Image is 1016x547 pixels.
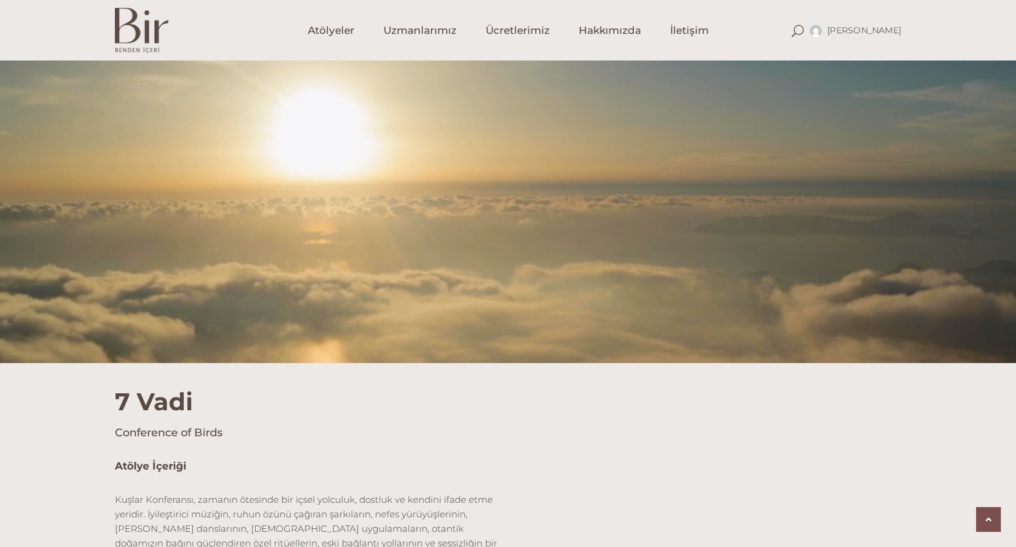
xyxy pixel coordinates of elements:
h5: Atölye İçeriği [115,459,499,474]
span: [PERSON_NAME] [827,25,901,36]
h1: 7 Vadi [115,363,901,416]
span: Ücretlerimiz [486,24,550,38]
span: İletişim [670,24,709,38]
h4: Conference of Birds [115,425,901,441]
span: Hakkımızda [579,24,641,38]
span: Atölyeler [308,24,354,38]
span: Uzmanlarımız [383,24,457,38]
